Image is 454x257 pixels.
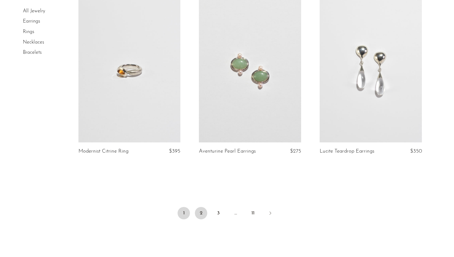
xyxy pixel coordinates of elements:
[23,50,42,55] a: Bracelets
[410,149,422,154] span: $350
[320,149,374,154] a: Lucite Teardrop Earrings
[212,207,225,219] a: 3
[199,149,256,154] a: Aventurine Pearl Earrings
[23,19,40,24] a: Earrings
[247,207,259,219] a: 11
[169,149,180,154] span: $395
[23,29,34,34] a: Rings
[23,9,45,14] a: All Jewelry
[229,207,242,219] span: …
[290,149,301,154] span: $275
[178,207,190,219] span: 1
[195,207,207,219] a: 2
[23,40,44,45] a: Necklaces
[264,207,276,221] a: Next
[78,149,128,154] a: Modernist Citrine Ring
